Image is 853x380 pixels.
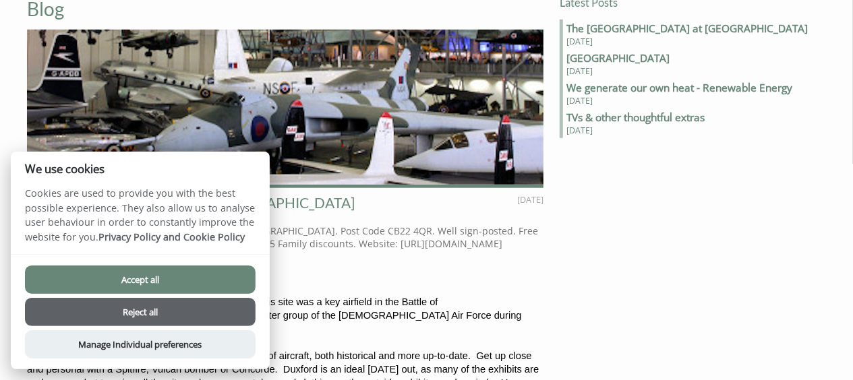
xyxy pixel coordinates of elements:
small: [DATE] [566,95,810,106]
button: Manage Individual preferences [25,330,256,358]
button: Accept all [25,265,256,294]
strong: The [GEOGRAPHIC_DATA] at [GEOGRAPHIC_DATA] [566,22,808,36]
small: [DATE] [566,65,810,77]
strong: [GEOGRAPHIC_DATA] [566,51,670,65]
strong: TVs & other thoughtful extras [566,110,705,125]
a: We generate our own heat - Renewable Energy [DATE] [563,81,810,106]
p: Cookies are used to provide you with the best possible experience. They also allow us to analyse ... [11,186,270,254]
small: [DATE] [566,125,810,136]
h2: We use cookies [11,162,270,175]
a: [GEOGRAPHIC_DATA] [DATE] [563,51,810,77]
a: Privacy Policy and Cookie Policy [98,230,245,243]
a: TVs & other thoughtful extras [DATE] [563,110,810,136]
span: Part of the 5-strong Imperial War Museum collection, this site was a key airfield in the Battle o... [27,296,525,334]
button: Reject all [25,298,256,326]
p: Where: 20 minutes drive from [PERSON_NAME][GEOGRAPHIC_DATA]. Post Code CB22 4QR. Well sign-posted... [27,224,543,250]
strong: We generate our own heat - Renewable Energy [566,81,792,95]
a: The [GEOGRAPHIC_DATA] at [GEOGRAPHIC_DATA] [DATE] [563,22,810,47]
small: [DATE] [566,36,810,47]
time: [DATE] [517,194,543,205]
img: The Imperial War Museum at Duxford [27,30,543,187]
